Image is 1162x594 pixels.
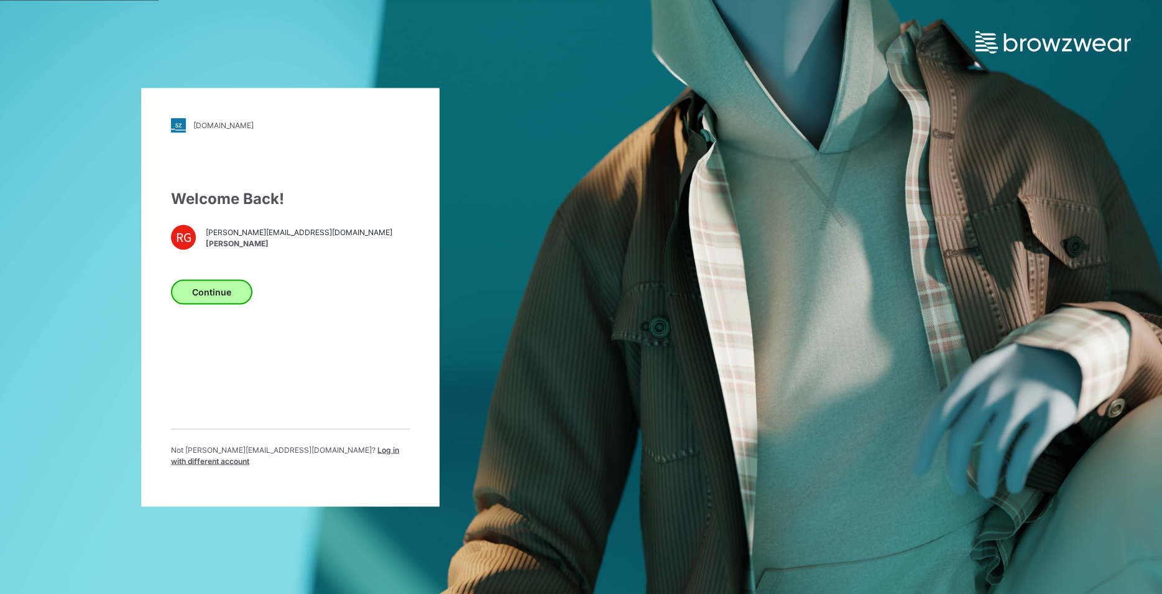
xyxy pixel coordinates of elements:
span: [PERSON_NAME] [206,238,392,249]
button: Continue [171,279,252,304]
img: stylezone-logo.562084cfcfab977791bfbf7441f1a819.svg [171,118,186,132]
div: RG [171,225,196,249]
span: [PERSON_NAME][EMAIL_ADDRESS][DOMAIN_NAME] [206,227,392,238]
div: Welcome Back! [171,187,410,210]
a: [DOMAIN_NAME] [171,118,410,132]
img: browzwear-logo.e42bd6dac1945053ebaf764b6aa21510.svg [975,31,1131,53]
div: [DOMAIN_NAME] [193,121,254,130]
p: Not [PERSON_NAME][EMAIL_ADDRESS][DOMAIN_NAME] ? [171,444,410,466]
